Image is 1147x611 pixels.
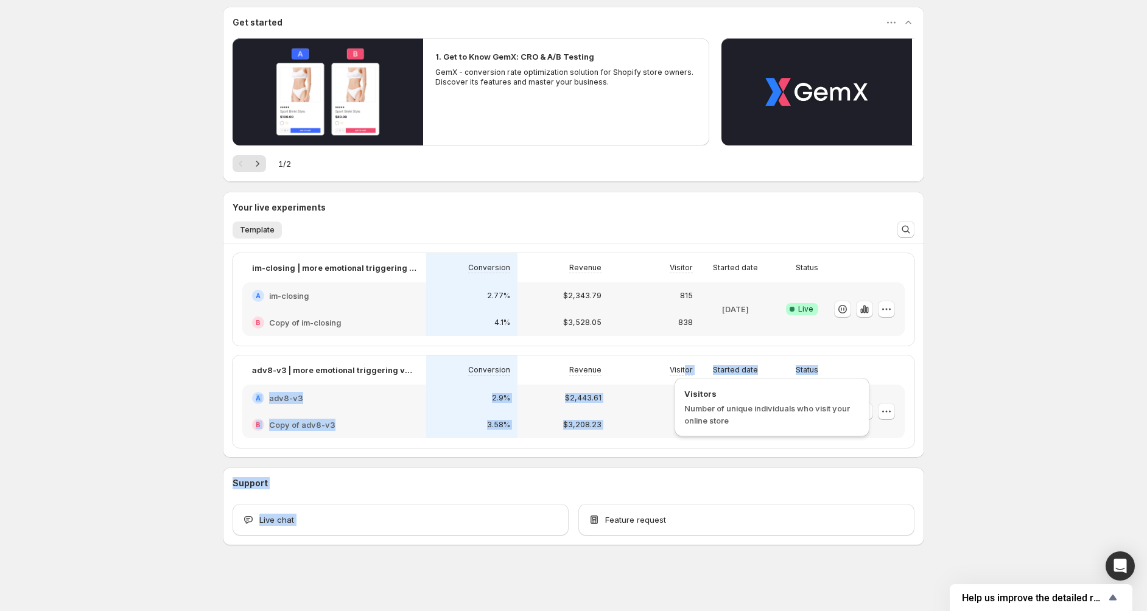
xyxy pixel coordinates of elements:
h2: Copy of im-closing [269,316,341,329]
p: Status [796,263,818,273]
button: Show survey - Help us improve the detailed report for A/B campaigns [962,590,1120,605]
p: im-closing | more emotional triggering variant [252,262,416,274]
p: 2.77% [487,291,510,301]
h2: A [256,394,261,402]
span: Live [798,304,813,314]
h3: Your live experiments [233,201,326,214]
p: [DATE] [722,303,749,315]
span: Number of unique individuals who visit your online store [684,403,850,425]
h2: B [256,319,261,326]
p: Status [796,365,818,375]
span: Visitors [684,388,860,400]
p: Started date [713,263,758,273]
button: Play video [233,38,423,145]
span: Template [240,225,275,235]
h2: B [256,421,261,428]
p: $3,208.23 [563,420,602,430]
p: GemX - conversion rate optimization solution for Shopify store owners. Discover its features and ... [435,68,697,87]
h2: A [256,292,261,299]
p: Revenue [569,365,602,375]
p: Started date [713,365,758,375]
button: Search and filter results [897,221,914,238]
span: Help us improve the detailed report for A/B campaigns [962,592,1106,604]
nav: Pagination [233,155,266,172]
h2: Copy of adv8-v3 [269,419,335,431]
p: Conversion [468,365,510,375]
p: Revenue [569,263,602,273]
span: 1 / 2 [278,158,291,170]
p: 3.58% [487,420,510,430]
p: 838 [678,318,693,327]
div: Open Intercom Messenger [1106,551,1135,581]
button: Play video [721,38,912,145]
h3: Support [233,477,268,489]
span: Feature request [605,514,666,526]
p: Visitor [670,263,693,273]
span: Live chat [259,514,294,526]
h2: 1. Get to Know GemX: CRO & A/B Testing [435,51,594,63]
p: Conversion [468,263,510,273]
p: adv8-v3 | more emotional triggering variant [252,364,416,376]
p: $3,528.05 [563,318,602,327]
p: $2,443.61 [565,393,602,403]
p: 815 [680,291,693,301]
h2: adv8-v3 [269,392,303,404]
p: $2,343.79 [563,291,602,301]
h2: im-closing [269,290,309,302]
h3: Get started [233,16,282,29]
p: Visitor [670,365,693,375]
p: 2.9% [492,393,510,403]
button: Next [249,155,266,172]
p: 4.1% [494,318,510,327]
